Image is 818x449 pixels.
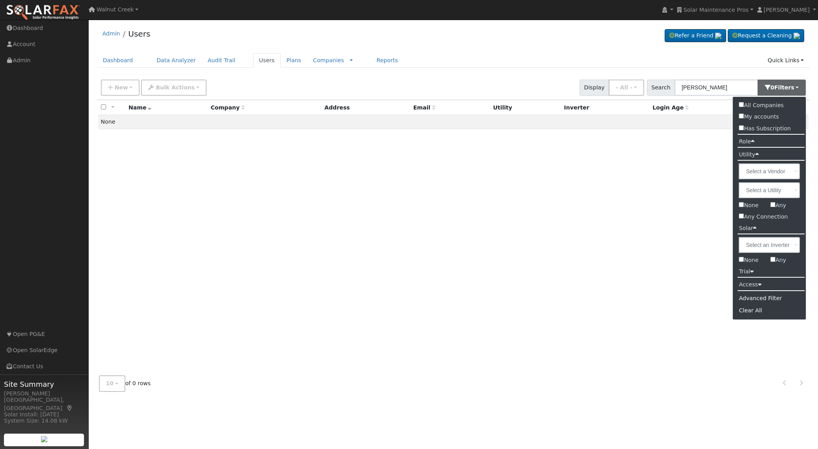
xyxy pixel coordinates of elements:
[101,80,140,96] button: New
[764,200,792,211] label: Any
[728,29,804,43] a: Request a Cleaning
[762,53,810,68] a: Quick Links
[652,104,689,111] span: Days since last login
[739,213,744,219] input: Any Connection
[98,115,809,129] td: None
[313,57,344,63] a: Companies
[733,111,784,122] label: My accounts
[202,53,241,68] a: Audit Trail
[114,84,128,91] span: New
[733,223,762,234] label: Solar
[758,80,806,96] button: 0Filters
[794,33,800,39] img: retrieve
[733,211,806,223] label: Any Connection
[764,7,810,13] span: [PERSON_NAME]
[733,292,806,304] div: Advanced Filter
[774,84,794,91] span: Filter
[371,53,404,68] a: Reports
[733,279,767,290] label: Access
[4,396,84,412] div: [GEOGRAPHIC_DATA], [GEOGRAPHIC_DATA]
[739,102,744,107] input: All Companies
[151,53,202,68] a: Data Analyzer
[739,237,800,253] input: Select an Inverter
[128,29,150,39] a: Users
[733,266,760,277] label: Trial
[739,202,744,207] input: None
[609,80,644,96] button: - All -
[733,304,806,317] div: Clear All
[102,30,120,37] a: Admin
[770,202,775,207] input: Any
[324,104,408,112] div: Address
[4,417,84,425] div: System Size: 14.08 kW
[4,379,84,390] span: Site Summary
[41,436,47,442] img: retrieve
[770,257,775,262] input: Any
[99,375,151,391] span: of 0 rows
[733,100,789,111] label: All Companies
[733,123,797,134] label: Has Subscription
[579,80,609,96] span: Display
[733,200,764,211] label: None
[647,80,675,96] span: Search
[684,7,749,13] span: Solar Maintenance Pros
[129,104,152,111] span: Name
[281,53,307,68] a: Plans
[739,125,744,130] input: Has Subscription
[211,104,244,111] span: Company name
[739,163,800,179] input: Select a Vendor
[106,380,114,386] span: 10
[739,257,744,262] input: None
[764,254,792,266] label: Any
[791,84,794,91] span: s
[4,390,84,398] div: [PERSON_NAME]
[99,375,125,391] button: 10
[66,405,73,411] a: Map
[493,104,559,112] div: Utility
[739,182,800,198] input: Select a Utility
[413,104,435,111] span: Email
[733,254,764,266] label: None
[156,84,195,91] span: Bulk Actions
[4,410,84,419] div: Solar Install: [DATE]
[97,53,139,68] a: Dashboard
[665,29,726,43] a: Refer a Friend
[733,136,760,147] label: Role
[715,33,721,39] img: retrieve
[97,6,134,13] span: Walnut Creek
[739,113,744,119] input: My accounts
[6,4,80,21] img: SolarFax
[675,80,758,96] input: Search
[253,53,281,68] a: Users
[141,80,206,96] button: Bulk Actions
[564,104,647,112] div: Inverter
[733,149,764,160] label: Utility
